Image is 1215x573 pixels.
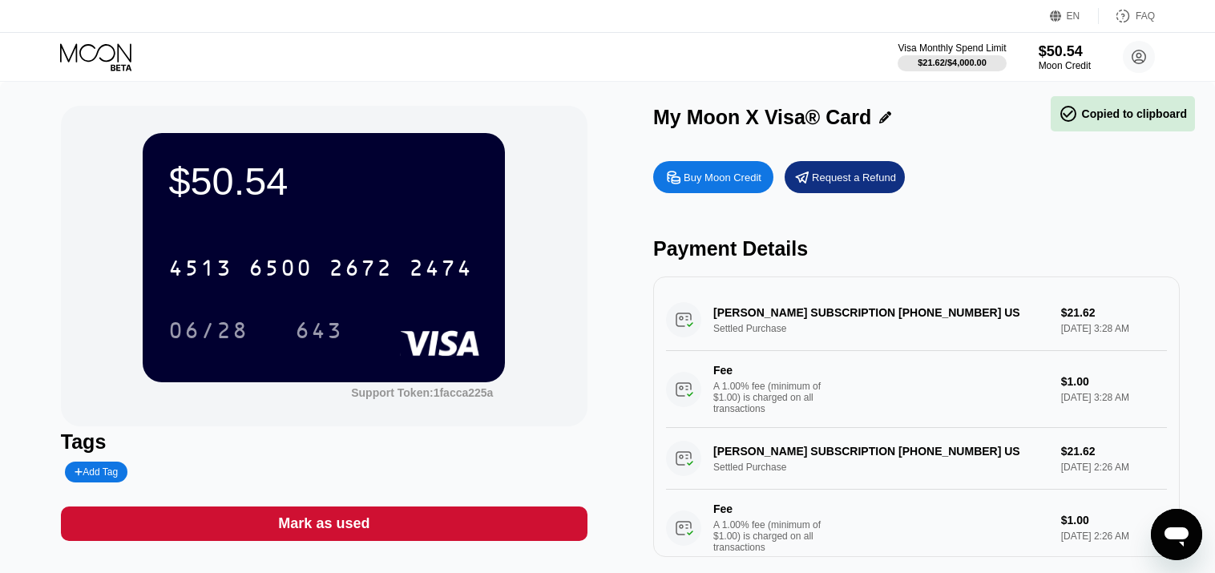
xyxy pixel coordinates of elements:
div: EN [1067,10,1080,22]
div: $50.54Moon Credit [1039,43,1091,71]
div: Add Tag [75,466,118,478]
div: 06/28 [168,320,248,345]
div: 2474 [409,257,473,283]
div: Mark as used [61,506,587,541]
div: Visa Monthly Spend Limit [898,42,1006,54]
div: Tags [61,430,587,454]
span:  [1059,104,1078,123]
div: A 1.00% fee (minimum of $1.00) is charged on all transactions [713,381,834,414]
div: 643 [295,320,343,345]
div: Visa Monthly Spend Limit$21.62/$4,000.00 [898,42,1006,71]
div: 06/28 [156,310,260,350]
div: Copied to clipboard [1059,104,1187,123]
div: Support Token: 1facca225a [351,386,493,399]
div: FAQ [1099,8,1155,24]
div: $50.54 [168,159,479,204]
div: $50.54 [1039,43,1091,60]
div: 4513 [168,257,232,283]
div: 4513650026722474 [159,248,482,288]
div: Buy Moon Credit [684,171,761,184]
div: 6500 [248,257,313,283]
div: [DATE] 3:28 AM [1061,392,1167,403]
div: Request a Refund [785,161,905,193]
div: $1.00 [1061,375,1167,388]
div: $1.00 [1061,514,1167,527]
div: $21.62 / $4,000.00 [918,58,987,67]
div: Mark as used [278,514,369,533]
div: Add Tag [65,462,127,482]
div: 643 [283,310,355,350]
div: Buy Moon Credit [653,161,773,193]
div: FeeA 1.00% fee (minimum of $1.00) is charged on all transactions$1.00[DATE] 3:28 AM [666,351,1167,428]
div: EN [1050,8,1099,24]
div: FeeA 1.00% fee (minimum of $1.00) is charged on all transactions$1.00[DATE] 2:26 AM [666,490,1167,567]
div: Payment Details [653,237,1180,260]
div: Moon Credit [1039,60,1091,71]
div: My Moon X Visa® Card [653,106,871,129]
div: [DATE] 2:26 AM [1061,531,1167,542]
div: Support Token:1facca225a [351,386,493,399]
div: 2672 [329,257,393,283]
div: Request a Refund [812,171,896,184]
div: Fee [713,502,825,515]
div: FAQ [1136,10,1155,22]
div: A 1.00% fee (minimum of $1.00) is charged on all transactions [713,519,834,553]
iframe: Button to launch messaging window [1151,509,1202,560]
div: Fee [713,364,825,377]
